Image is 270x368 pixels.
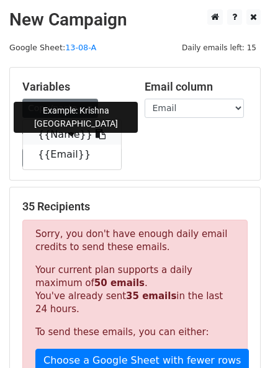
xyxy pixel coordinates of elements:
[35,264,235,316] p: Your current plan supports a daily maximum of . You've already sent in the last 24 hours.
[9,9,261,30] h2: New Campaign
[14,102,138,133] div: Example: Krishna [GEOGRAPHIC_DATA]
[126,290,176,302] strong: 35 emails
[178,43,261,52] a: Daily emails left: 15
[94,277,145,289] strong: 50 emails
[65,43,96,52] a: 13-08-A
[22,80,126,94] h5: Variables
[9,43,96,52] small: Google Sheet:
[35,326,235,339] p: To send these emails, you can either:
[23,145,121,164] a: {{Email}}
[208,308,270,368] iframe: Chat Widget
[22,200,248,213] h5: 35 Recipients
[35,228,235,254] p: Sorry, you don't have enough daily email credits to send these emails.
[178,41,261,55] span: Daily emails left: 15
[145,80,248,94] h5: Email column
